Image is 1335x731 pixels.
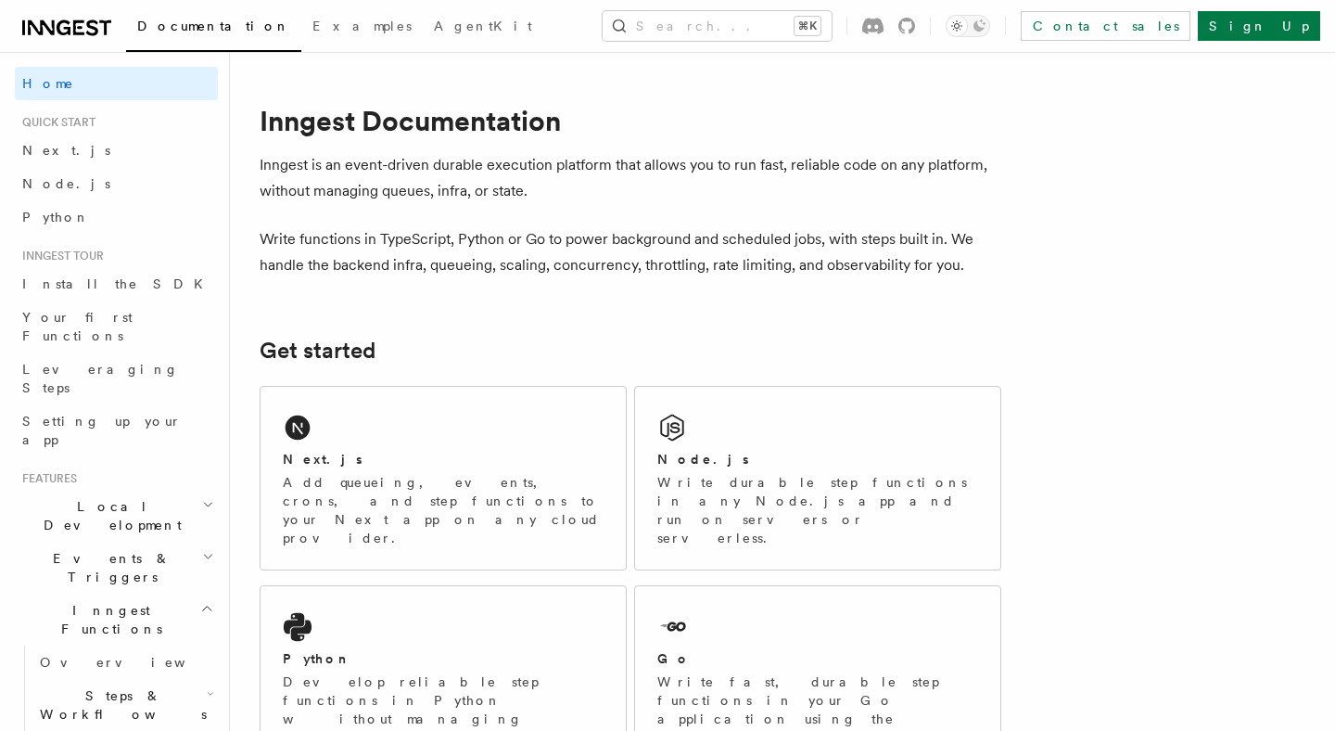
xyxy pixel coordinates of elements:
span: Python [22,210,90,224]
p: Inngest is an event-driven durable execution platform that allows you to run fast, reliable code ... [260,152,1001,204]
h2: Node.js [657,450,749,468]
span: Home [22,74,74,93]
a: AgentKit [423,6,543,50]
button: Local Development [15,490,218,542]
a: Node.jsWrite durable step functions in any Node.js app and run on servers or serverless. [634,386,1001,571]
button: Steps & Workflows [32,679,218,731]
h2: Python [283,649,351,668]
a: Next.js [15,134,218,167]
span: Node.js [22,176,110,191]
h2: Next.js [283,450,362,468]
span: Install the SDK [22,276,214,291]
span: Inngest Functions [15,601,200,638]
p: Write durable step functions in any Node.js app and run on servers or serverless. [657,473,978,547]
span: Local Development [15,497,202,534]
a: Install the SDK [15,267,218,301]
a: Next.jsAdd queueing, events, crons, and step functions to your Next app on any cloud provider. [260,386,627,571]
span: Examples [312,19,412,33]
span: Steps & Workflows [32,686,207,724]
a: Python [15,200,218,234]
h1: Inngest Documentation [260,104,1001,137]
h2: Go [657,649,691,668]
span: Overview [40,655,231,670]
span: Inngest tour [15,249,104,263]
span: Your first Functions [22,310,133,343]
a: Examples [301,6,423,50]
a: Leveraging Steps [15,353,218,404]
button: Events & Triggers [15,542,218,594]
button: Search...⌘K [603,11,832,41]
span: Events & Triggers [15,549,202,586]
a: Get started [260,338,375,364]
span: AgentKit [434,19,532,33]
kbd: ⌘K [795,17,820,35]
span: Setting up your app [22,414,182,447]
span: Next.js [22,143,110,158]
a: Contact sales [1021,11,1190,41]
button: Toggle dark mode [946,15,990,37]
button: Inngest Functions [15,594,218,646]
a: Home [15,67,218,100]
a: Documentation [126,6,301,52]
p: Write functions in TypeScript, Python or Go to power background and scheduled jobs, with steps bu... [260,226,1001,278]
a: Node.js [15,167,218,200]
span: Documentation [137,19,290,33]
p: Add queueing, events, crons, and step functions to your Next app on any cloud provider. [283,473,604,547]
span: Features [15,471,77,486]
a: Your first Functions [15,301,218,353]
a: Overview [32,646,218,679]
span: Leveraging Steps [22,362,179,395]
span: Quick start [15,115,95,130]
a: Sign Up [1198,11,1320,41]
a: Setting up your app [15,404,218,456]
